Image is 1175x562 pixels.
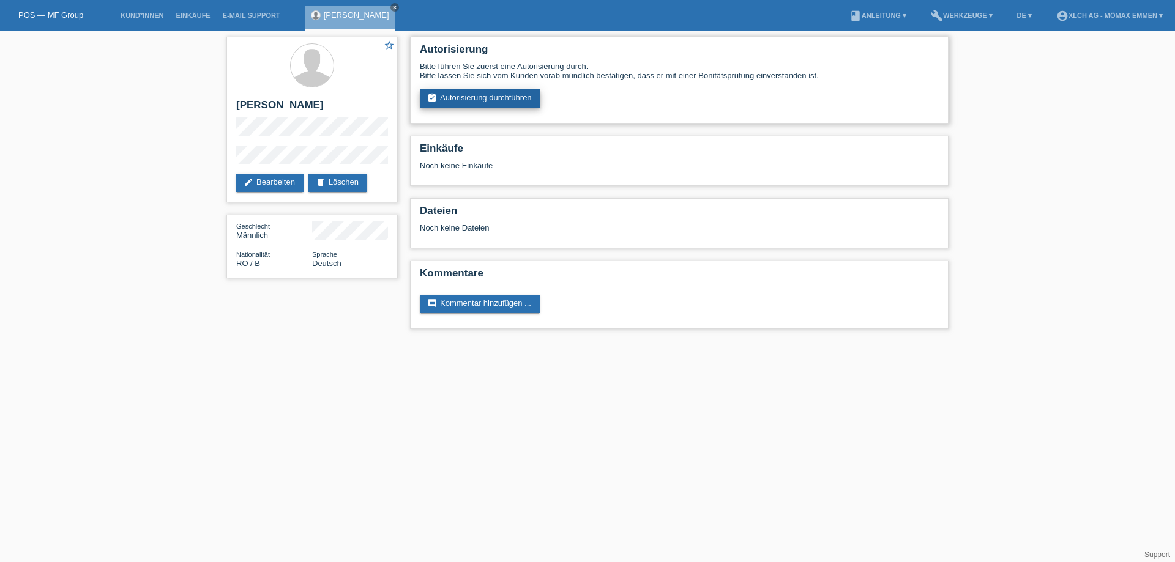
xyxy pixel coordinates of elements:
h2: Einkäufe [420,142,939,161]
a: buildWerkzeuge ▾ [925,12,999,19]
span: Sprache [312,251,337,258]
a: bookAnleitung ▾ [843,12,912,19]
a: DE ▾ [1011,12,1038,19]
i: account_circle [1056,10,1069,22]
h2: Dateien [420,205,939,223]
a: E-Mail Support [217,12,286,19]
div: Noch keine Einkäufe [420,161,939,179]
a: [PERSON_NAME] [324,10,389,20]
div: Männlich [236,221,312,240]
div: Bitte führen Sie zuerst eine Autorisierung durch. Bitte lassen Sie sich vom Kunden vorab mündlich... [420,62,939,80]
a: Einkäufe [170,12,216,19]
a: star_border [384,40,395,53]
i: close [392,4,398,10]
i: book [849,10,862,22]
span: Geschlecht [236,223,270,230]
a: assignment_turned_inAutorisierung durchführen [420,89,540,108]
a: commentKommentar hinzufügen ... [420,295,540,313]
div: Noch keine Dateien [420,223,794,232]
i: comment [427,298,437,308]
i: build [931,10,943,22]
a: POS — MF Group [18,10,83,20]
i: assignment_turned_in [427,93,437,103]
a: Kund*innen [114,12,170,19]
i: star_border [384,40,395,51]
i: delete [316,177,326,187]
h2: Autorisierung [420,43,939,62]
span: Nationalität [236,251,270,258]
a: close [390,3,399,12]
i: edit [244,177,253,187]
span: Deutsch [312,259,341,268]
a: deleteLöschen [308,174,367,192]
h2: [PERSON_NAME] [236,99,388,117]
a: Support [1144,550,1170,559]
span: Rumänien / B / 01.11.2016 [236,259,260,268]
a: account_circleXLCH AG - Mömax Emmen ▾ [1050,12,1169,19]
a: editBearbeiten [236,174,304,192]
h2: Kommentare [420,267,939,286]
